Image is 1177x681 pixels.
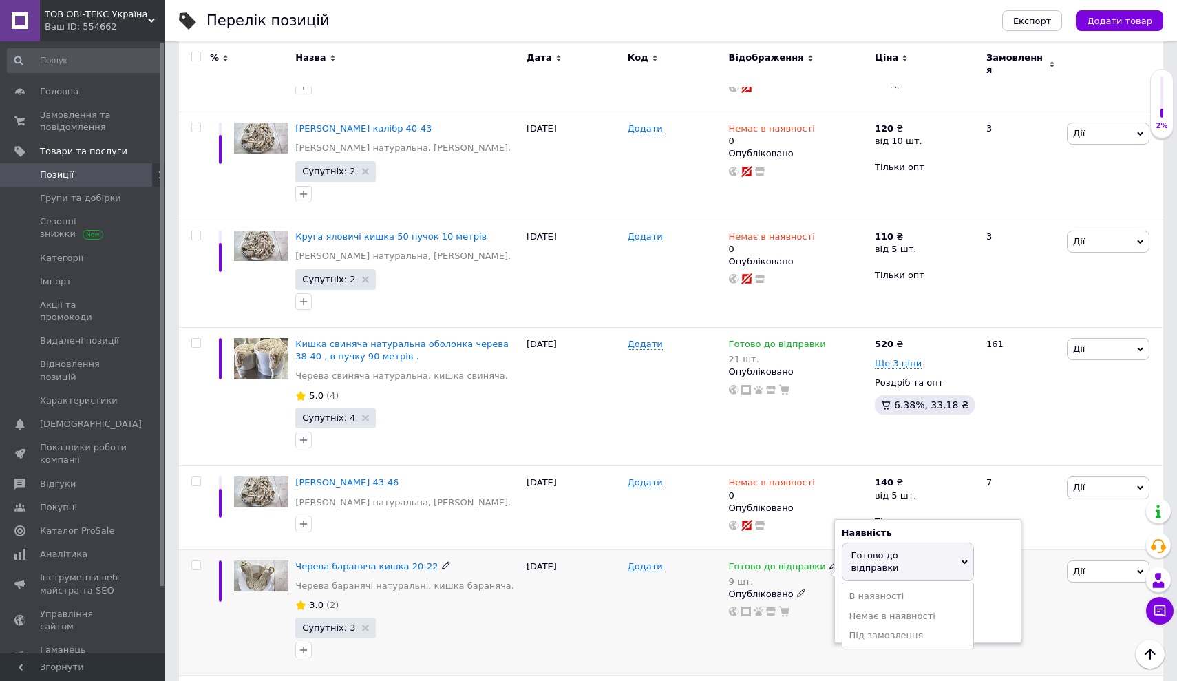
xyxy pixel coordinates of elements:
span: Дії [1073,482,1085,492]
span: Характеристики [40,395,118,407]
span: 5.0 [309,390,324,401]
div: Тільки опт [875,161,975,174]
span: 3.0 [309,600,324,610]
span: Відгуки [40,478,76,490]
img: Черева говяжья калибр 40-43 [234,123,288,154]
div: Перелік позицій [206,14,330,28]
div: 2% [1151,121,1173,131]
a: Кишка свиняча натуральна оболонка черева 38-40 , в пучку 90 метрів . [295,339,509,362]
div: ₴ [875,338,903,350]
span: Додати [628,123,663,134]
span: Готово до відправки [729,339,826,353]
span: Немає в наявності [729,231,815,246]
div: [DATE] [523,220,624,328]
span: Експорт [1013,16,1052,26]
span: Немає в наявності [729,477,815,492]
b: 520 [875,339,893,349]
img: Черева баранья кишка 20-22 [234,560,288,591]
a: Черева баранячі натуральні, кишка бараняча. [295,580,514,592]
span: Додати [628,561,663,572]
span: Імпорт [40,275,72,288]
div: 0 [729,123,815,147]
span: Готово до відправки [729,561,826,576]
div: 3 [978,112,1063,220]
span: Немає в наявності [729,123,815,138]
li: Немає в наявності [842,607,973,626]
div: [DATE] [523,328,624,466]
span: Позиції [40,169,74,181]
span: [DEMOGRAPHIC_DATA] [40,418,142,430]
b: 120 [875,123,893,134]
button: Додати товар [1076,10,1163,31]
img: Черева говяжья кишка 43-46 [234,476,288,507]
span: Інструменти веб-майстра та SEO [40,572,127,596]
button: Наверх [1136,640,1165,669]
span: Видалені позиції [40,335,119,347]
div: Наявність [842,527,1014,539]
div: Опубліковано [729,588,868,600]
div: ₴ [875,123,922,135]
input: Пошук [7,48,162,73]
div: Тільки опт [875,269,975,282]
span: Готово до відправки [851,550,899,573]
a: [PERSON_NAME] натуральна, [PERSON_NAME]. [295,496,511,509]
li: В наявності [842,587,973,606]
span: Супутніх: 2 [302,275,355,284]
span: 6.38%, 33.18 ₴ [894,399,969,410]
div: [DATE] [523,549,624,675]
a: [PERSON_NAME] калібр 40-43 [295,123,432,134]
span: Супутніх: 2 [302,167,355,176]
a: [PERSON_NAME] натуральна, [PERSON_NAME]. [295,142,511,154]
span: Дата [527,52,552,64]
a: [PERSON_NAME] натуральна, [PERSON_NAME]. [295,250,511,262]
span: (4) [326,390,339,401]
div: 0 [729,476,815,501]
div: від 5 шт. [875,243,916,255]
div: Роздріб та опт [875,377,975,389]
span: Гаманець компанії [40,644,127,669]
div: ₴ [875,476,916,489]
span: Дії [1073,236,1085,247]
div: Опубліковано [729,255,868,268]
div: 3 [978,220,1063,328]
img: Кишка свиная натуральная оболочка черева 38-40 Экстра.91,4 метра. [234,338,288,379]
span: Групи та добірки [40,192,121,205]
span: Додати товар [1087,16,1152,26]
div: [DATE] [523,466,624,549]
span: ТОВ ОВІ-ТЕКС Україна [45,8,148,21]
span: Управління сайтом [40,608,127,633]
span: Додати [628,477,663,488]
span: Супутніх: 3 [302,623,355,632]
span: Головна [40,85,78,98]
span: Аналітика [40,548,87,560]
span: % [210,52,219,64]
span: Відображення [729,52,804,64]
a: Круга яловичі кишка 50 пучок 10 метрів [295,231,487,242]
div: Опубліковано [729,366,868,378]
div: ₴ [875,231,916,243]
span: Додати [628,339,663,350]
div: Ваш ID: 554662 [45,21,165,33]
a: Черева свиняча натуральна, кишка свиняча. [295,370,507,382]
span: Відновлення позицій [40,358,127,383]
span: Супутніх: 4 [302,413,355,422]
div: Опубліковано [729,502,868,514]
div: від 10 шт. [875,135,922,147]
span: Ще 3 ціни [875,358,922,369]
div: 9 шт. [729,576,838,587]
a: [PERSON_NAME] 43-46 [295,477,399,488]
div: 7 [978,466,1063,549]
button: Експорт [1002,10,1063,31]
div: 21 шт. [729,354,826,364]
div: 161 [978,328,1063,466]
span: Сезонні знижки [40,216,127,240]
span: Назва [295,52,326,64]
span: Код [628,52,648,64]
img: Круга говяжья кишка 50 пучок 10 метров [234,231,288,262]
span: Категорії [40,252,83,264]
span: Замовлення [986,52,1046,76]
a: Черева бараняча кишка 20-22 [295,561,438,572]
